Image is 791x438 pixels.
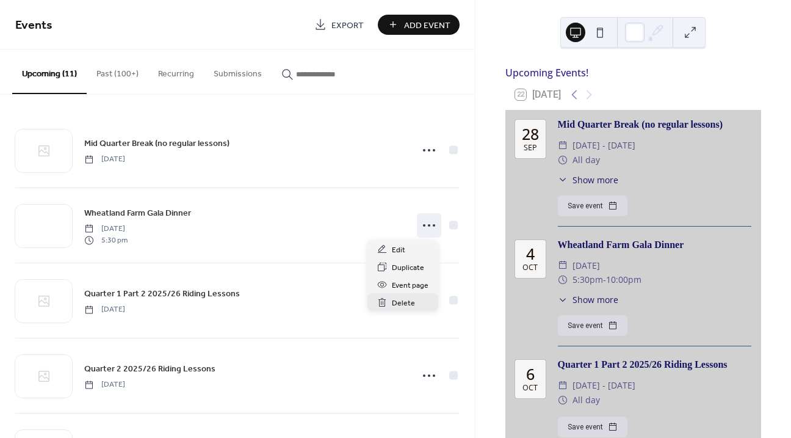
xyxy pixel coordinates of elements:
[84,207,191,220] span: Wheatland Farm Gala Dinner
[378,15,460,35] button: Add Event
[572,393,600,407] span: All day
[84,136,229,150] a: Mid Quarter Break (no regular lessons)
[331,19,364,32] span: Export
[558,173,618,186] button: ​Show more
[522,126,539,142] div: 28
[558,357,751,372] div: Quarter 1 Part 2 2025/26 Riding Lessons
[558,173,568,186] div: ​
[392,261,424,274] span: Duplicate
[558,258,568,273] div: ​
[526,367,535,382] div: 6
[572,173,618,186] span: Show more
[558,393,568,407] div: ​
[558,238,751,252] div: Wheatland Farm Gala Dinner
[392,297,415,310] span: Delete
[558,378,568,393] div: ​
[558,153,568,167] div: ​
[392,279,428,292] span: Event page
[84,304,125,315] span: [DATE]
[572,138,635,153] span: [DATE] - [DATE]
[524,144,537,152] div: Sep
[84,224,128,235] span: [DATE]
[606,272,641,287] span: 10:00pm
[84,154,125,165] span: [DATE]
[558,293,568,306] div: ​
[15,13,52,37] span: Events
[84,206,191,220] a: Wheatland Farm Gala Dinner
[505,65,761,80] div: Upcoming Events!
[522,384,538,392] div: Oct
[558,272,568,287] div: ​
[87,49,148,93] button: Past (100+)
[572,293,618,306] span: Show more
[84,379,125,390] span: [DATE]
[558,417,627,437] button: Save event
[305,15,373,35] a: Export
[12,49,87,94] button: Upcoming (11)
[572,258,600,273] span: [DATE]
[404,19,450,32] span: Add Event
[84,288,240,301] span: Quarter 1 Part 2 2025/26 Riding Lessons
[84,235,128,246] span: 5:30 pm
[572,153,600,167] span: All day
[84,362,215,376] a: Quarter 2 2025/26 Riding Lessons
[84,137,229,150] span: Mid Quarter Break (no regular lessons)
[558,138,568,153] div: ​
[558,293,618,306] button: ​Show more
[526,246,535,261] div: 4
[572,272,603,287] span: 5:30pm
[148,49,204,93] button: Recurring
[392,244,405,257] span: Edit
[558,117,751,132] div: Mid Quarter Break (no regular lessons)
[603,272,606,287] span: -
[84,287,240,301] a: Quarter 1 Part 2 2025/26 Riding Lessons
[572,378,635,393] span: [DATE] - [DATE]
[558,315,627,336] button: Save event
[204,49,272,93] button: Submissions
[558,195,627,216] button: Save event
[522,264,538,272] div: Oct
[84,363,215,376] span: Quarter 2 2025/26 Riding Lessons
